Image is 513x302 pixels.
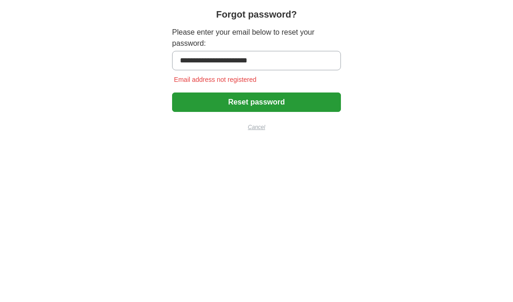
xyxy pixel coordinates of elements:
[172,27,341,49] label: Please enter your email below to reset your password:
[172,92,341,112] button: Reset password
[216,7,297,21] h1: Forgot password?
[172,76,258,83] span: Email address not registered
[172,123,341,131] a: Cancel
